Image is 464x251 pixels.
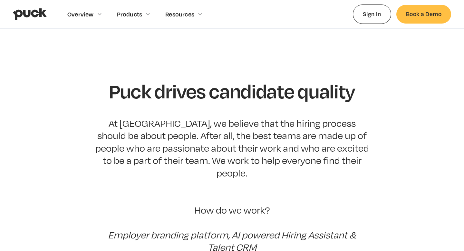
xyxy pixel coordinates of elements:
[353,5,391,24] a: Sign In
[396,5,451,23] a: Book a Demo
[67,11,94,18] div: Overview
[117,11,142,18] div: Products
[165,11,194,18] div: Resources
[109,80,355,102] h1: Puck drives candidate quality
